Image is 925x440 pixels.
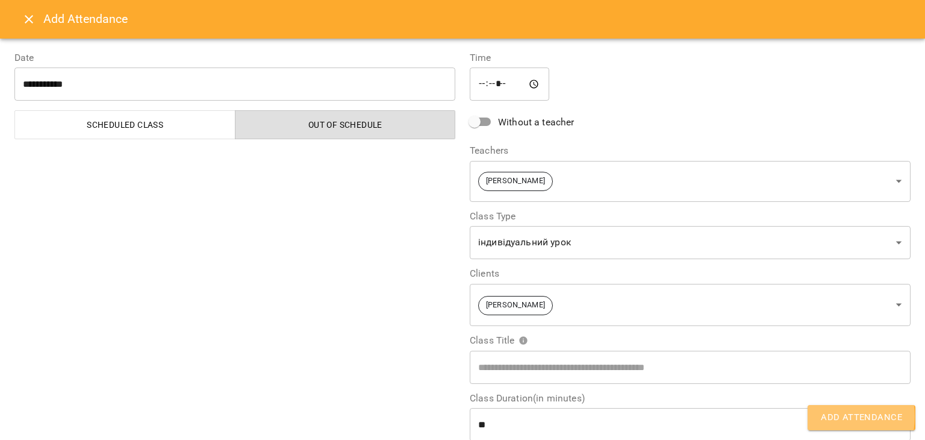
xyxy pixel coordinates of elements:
[470,336,528,345] span: Class Title
[821,410,902,426] span: Add Attendance
[243,118,449,132] span: Out of Schedule
[14,53,455,63] label: Date
[470,226,911,260] div: індивідуальний урок
[14,110,235,139] button: Scheduled class
[479,300,552,311] span: [PERSON_NAME]
[43,10,911,28] h6: Add Attendance
[498,115,575,130] span: Without a teacher
[470,269,911,278] label: Clients
[470,160,911,202] div: [PERSON_NAME]
[470,394,911,403] label: Class Duration(in minutes)
[470,212,911,221] label: Class Type
[470,53,911,63] label: Time
[470,146,911,156] label: Teachers
[14,5,43,34] button: Close
[808,405,915,430] button: Add Attendance
[479,175,552,187] span: [PERSON_NAME]
[22,118,228,132] span: Scheduled class
[470,283,911,326] div: [PERSON_NAME]
[519,336,528,345] svg: Please specify class title or select clients
[235,110,456,139] button: Out of Schedule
